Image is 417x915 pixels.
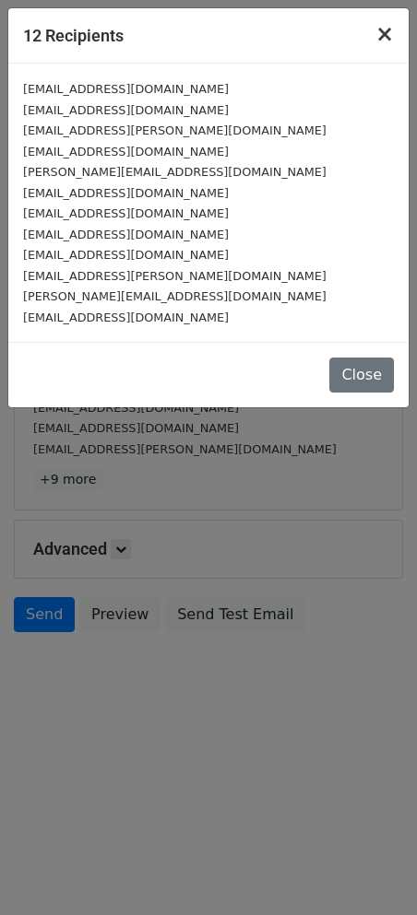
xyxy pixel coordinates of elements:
small: [PERSON_NAME][EMAIL_ADDRESS][DOMAIN_NAME] [23,165,327,179]
small: [PERSON_NAME][EMAIL_ADDRESS][DOMAIN_NAME] [23,289,327,303]
small: [EMAIL_ADDRESS][DOMAIN_NAME] [23,82,229,96]
iframe: Chat Widget [325,827,417,915]
span: × [375,21,394,47]
small: [EMAIL_ADDRESS][PERSON_NAME][DOMAIN_NAME] [23,269,327,283]
small: [EMAIL_ADDRESS][PERSON_NAME][DOMAIN_NAME] [23,123,327,137]
button: Close [361,8,409,60]
small: [EMAIL_ADDRESS][DOMAIN_NAME] [23,145,229,158]
small: [EMAIL_ADDRESS][DOMAIN_NAME] [23,103,229,117]
h5: 12 Recipients [23,23,124,48]
small: [EMAIL_ADDRESS][DOMAIN_NAME] [23,248,229,262]
small: [EMAIL_ADDRESS][DOMAIN_NAME] [23,206,229,220]
small: [EMAIL_ADDRESS][DOMAIN_NAME] [23,311,229,324]
button: Close [329,358,394,393]
small: [EMAIL_ADDRESS][DOMAIN_NAME] [23,186,229,200]
small: [EMAIL_ADDRESS][DOMAIN_NAME] [23,228,229,241]
div: Widget de chat [325,827,417,915]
